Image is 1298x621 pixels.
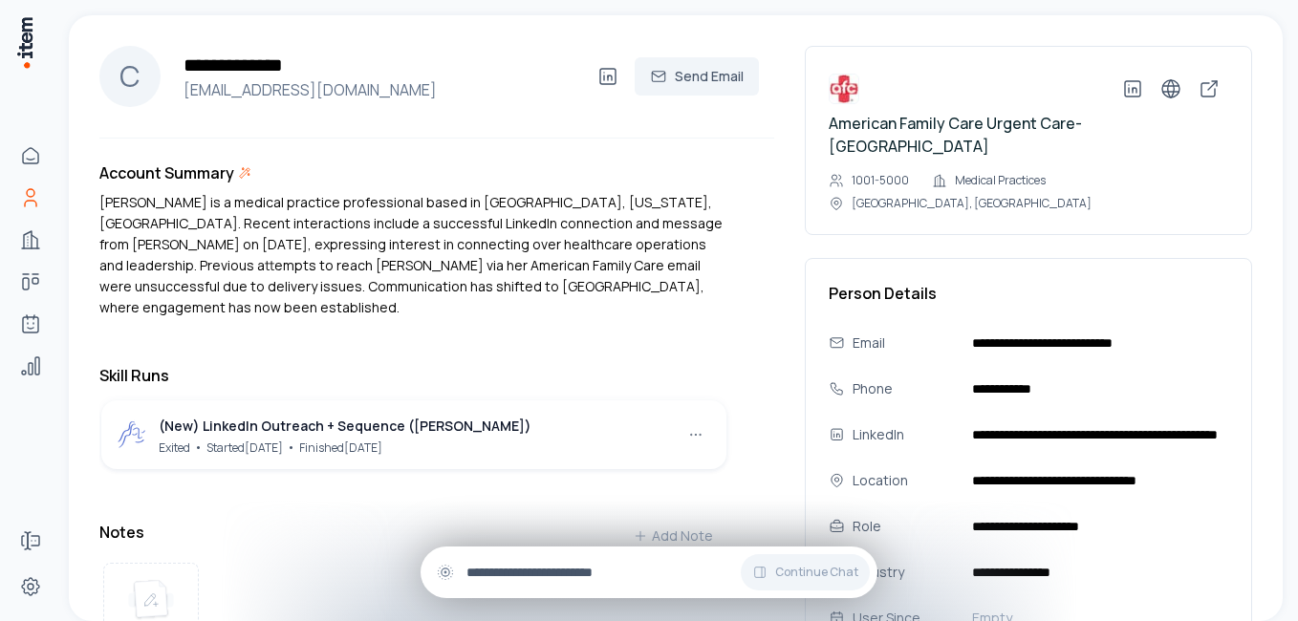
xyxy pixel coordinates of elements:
[11,221,50,259] a: Companies
[852,173,909,188] p: 1001-5000
[853,516,957,537] div: Role
[11,263,50,301] a: Deals
[741,554,870,590] button: Continue Chat
[955,173,1046,188] p: Medical Practices
[99,521,144,544] h3: Notes
[775,565,858,580] span: Continue Chat
[853,470,957,491] div: Location
[853,332,957,353] div: Email
[176,78,589,101] h4: [EMAIL_ADDRESS][DOMAIN_NAME]
[635,57,759,96] button: Send Email
[11,137,50,175] a: Home
[117,419,147,450] img: outbound
[11,305,50,343] a: Agents
[853,424,957,445] div: LinkedIn
[11,179,50,217] a: People
[829,282,1228,305] h3: Person Details
[11,522,50,560] a: Forms
[829,74,859,104] img: American Family Care Urgent Care-Englewood
[617,517,728,555] button: Add Note
[194,438,203,456] span: •
[128,579,174,621] img: create note
[159,439,190,456] span: Exited
[99,364,728,387] h3: Skill Runs
[299,439,382,456] span: Finished [DATE]
[853,378,957,399] div: Phone
[11,347,50,385] a: Analytics
[287,438,295,456] span: •
[852,196,1092,211] p: [GEOGRAPHIC_DATA], [GEOGRAPHIC_DATA]
[99,46,161,107] div: C
[206,439,283,456] span: Started [DATE]
[99,192,728,318] p: [PERSON_NAME] is a medical practice professional based in [GEOGRAPHIC_DATA], [US_STATE], [GEOGRAP...
[829,113,1082,157] a: American Family Care Urgent Care-[GEOGRAPHIC_DATA]
[633,526,713,546] div: Add Note
[853,562,957,583] div: Industry
[421,546,877,598] div: Continue Chat
[159,416,531,437] div: (New) LinkedIn Outreach + Sequence ([PERSON_NAME])
[99,161,234,184] h3: Account Summary
[15,15,34,70] img: Item Brain Logo
[11,567,50,606] a: Settings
